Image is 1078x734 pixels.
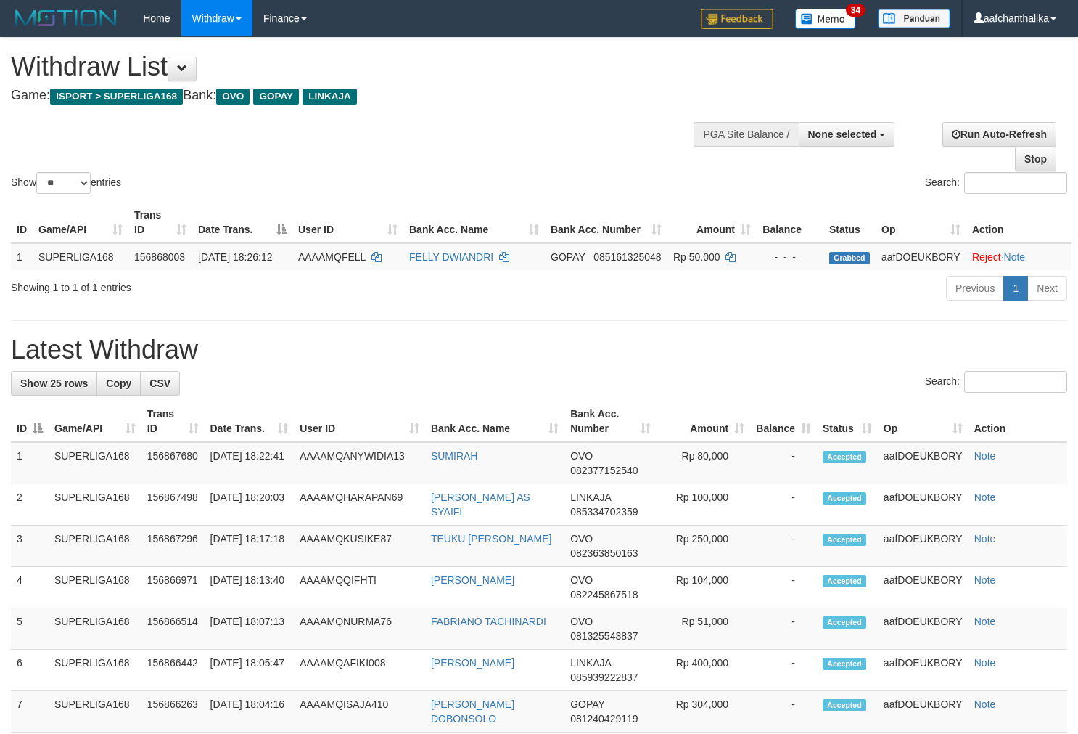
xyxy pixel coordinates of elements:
[294,526,425,567] td: AAAAMQKUSIKE87
[799,122,895,147] button: None selected
[829,252,870,264] span: Grabbed
[750,650,817,691] td: -
[808,129,877,140] span: None selected
[972,251,1001,263] a: Reject
[974,492,996,503] a: Note
[551,251,585,263] span: GOPAY
[198,251,272,263] span: [DATE] 18:26:12
[11,526,49,567] td: 3
[403,202,545,243] th: Bank Acc. Name: activate to sort column ascending
[750,608,817,650] td: -
[570,698,604,710] span: GOPAY
[11,401,49,442] th: ID: activate to sort column descending
[11,567,49,608] td: 4
[823,575,866,587] span: Accepted
[294,691,425,733] td: AAAAMQISAJA410
[294,650,425,691] td: AAAAMQAFIKI008
[205,691,295,733] td: [DATE] 18:04:16
[11,484,49,526] td: 2
[657,484,751,526] td: Rp 100,000
[49,526,141,567] td: SUPERLIGA168
[570,657,611,669] span: LINKAJA
[823,616,866,629] span: Accepted
[128,202,192,243] th: Trans ID: activate to sort column ascending
[925,371,1067,393] label: Search:
[205,526,295,567] td: [DATE] 18:17:18
[823,492,866,505] span: Accepted
[750,442,817,484] td: -
[657,401,751,442] th: Amount: activate to sort column ascending
[205,608,295,650] td: [DATE] 18:07:13
[141,484,205,526] td: 156867498
[33,202,128,243] th: Game/API: activate to sort column ascending
[141,608,205,650] td: 156866514
[294,442,425,484] td: AAAAMQANYWIDIA13
[925,172,1067,194] label: Search:
[942,122,1056,147] a: Run Auto-Refresh
[570,672,638,683] span: Copy 085939222837 to clipboard
[823,699,866,711] span: Accepted
[946,276,1004,301] a: Previous
[974,533,996,545] a: Note
[795,9,856,29] img: Button%20Memo.svg
[49,650,141,691] td: SUPERLIGA168
[431,492,530,518] a: [PERSON_NAME] AS SYAIFI
[964,371,1067,393] input: Search:
[968,401,1067,442] th: Action
[657,442,751,484] td: Rp 80,000
[876,202,966,243] th: Op: activate to sort column ascending
[570,713,638,725] span: Copy 081240429119 to clipboard
[50,89,183,105] span: ISPORT > SUPERLIGA168
[292,202,403,243] th: User ID: activate to sort column ascending
[205,401,295,442] th: Date Trans.: activate to sort column ascending
[570,616,593,627] span: OVO
[657,650,751,691] td: Rp 400,000
[823,451,866,463] span: Accepted
[205,650,295,691] td: [DATE] 18:05:47
[974,450,996,462] a: Note
[205,567,295,608] td: [DATE] 18:13:40
[1015,147,1056,171] a: Stop
[878,650,968,691] td: aafDOEUKBORY
[878,9,950,28] img: panduan.png
[11,172,121,194] label: Show entries
[149,378,170,389] span: CSV
[11,371,97,396] a: Show 25 rows
[878,608,968,650] td: aafDOEUKBORY
[974,657,996,669] a: Note
[409,251,493,263] a: FELLY DWIANDRI
[11,335,1067,364] h1: Latest Withdraw
[701,9,773,29] img: Feedback.jpg
[570,506,638,518] span: Copy 085334702359 to clipboard
[564,401,656,442] th: Bank Acc. Number: activate to sort column ascending
[750,401,817,442] th: Balance: activate to sort column ascending
[570,492,611,503] span: LINKAJA
[694,122,798,147] div: PGA Site Balance /
[294,608,425,650] td: AAAAMQNURMA76
[974,698,996,710] a: Note
[11,89,704,103] h4: Game: Bank:
[192,202,292,243] th: Date Trans.: activate to sort column descending
[141,650,205,691] td: 156866442
[878,526,968,567] td: aafDOEUKBORY
[657,567,751,608] td: Rp 104,000
[298,251,366,263] span: AAAAMQFELL
[1027,276,1067,301] a: Next
[205,442,295,484] td: [DATE] 18:22:41
[205,484,295,526] td: [DATE] 18:20:03
[750,526,817,567] td: -
[431,657,514,669] a: [PERSON_NAME]
[49,567,141,608] td: SUPERLIGA168
[823,658,866,670] span: Accepted
[657,691,751,733] td: Rp 304,000
[757,202,823,243] th: Balance
[11,650,49,691] td: 6
[1004,251,1026,263] a: Note
[141,526,205,567] td: 156867296
[593,251,661,263] span: Copy 085161325048 to clipboard
[49,401,141,442] th: Game/API: activate to sort column ascending
[20,378,88,389] span: Show 25 rows
[11,442,49,484] td: 1
[134,251,185,263] span: 156868003
[141,442,205,484] td: 156867680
